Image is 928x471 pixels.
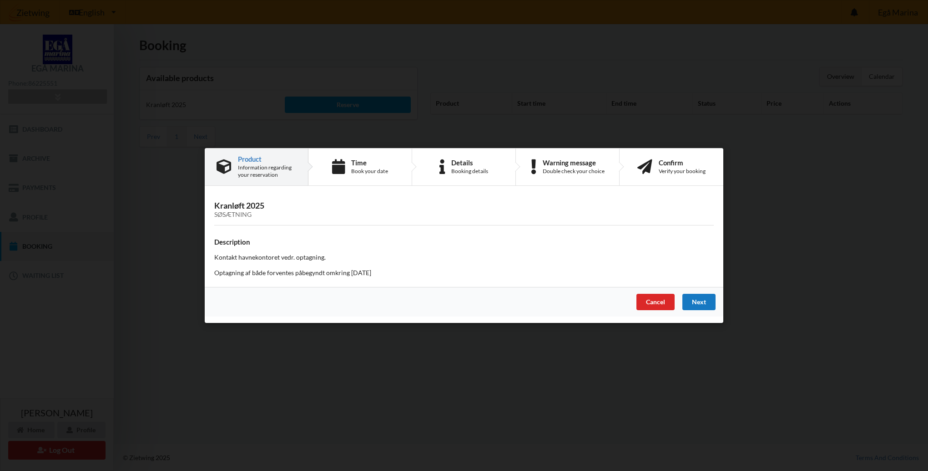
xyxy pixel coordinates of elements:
[238,164,296,179] div: Information regarding your reservation
[451,168,488,175] div: Booking details
[636,294,675,310] div: Cancel
[543,168,605,175] div: Double check your choice
[659,159,706,166] div: Confirm
[351,159,388,166] div: Time
[682,294,716,310] div: Next
[214,211,714,219] div: Søsætning
[238,155,296,163] div: Product
[543,159,605,166] div: Warning message
[214,200,714,219] h3: Kranløft 2025
[659,168,706,175] div: Verify your booking
[214,238,714,246] h4: Description
[451,159,488,166] div: Details
[214,268,714,277] p: Optagning af både forventes påbegyndt omkring [DATE]
[351,168,388,175] div: Book your date
[214,253,714,262] p: Kontakt havnekontoret vedr. optagning.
